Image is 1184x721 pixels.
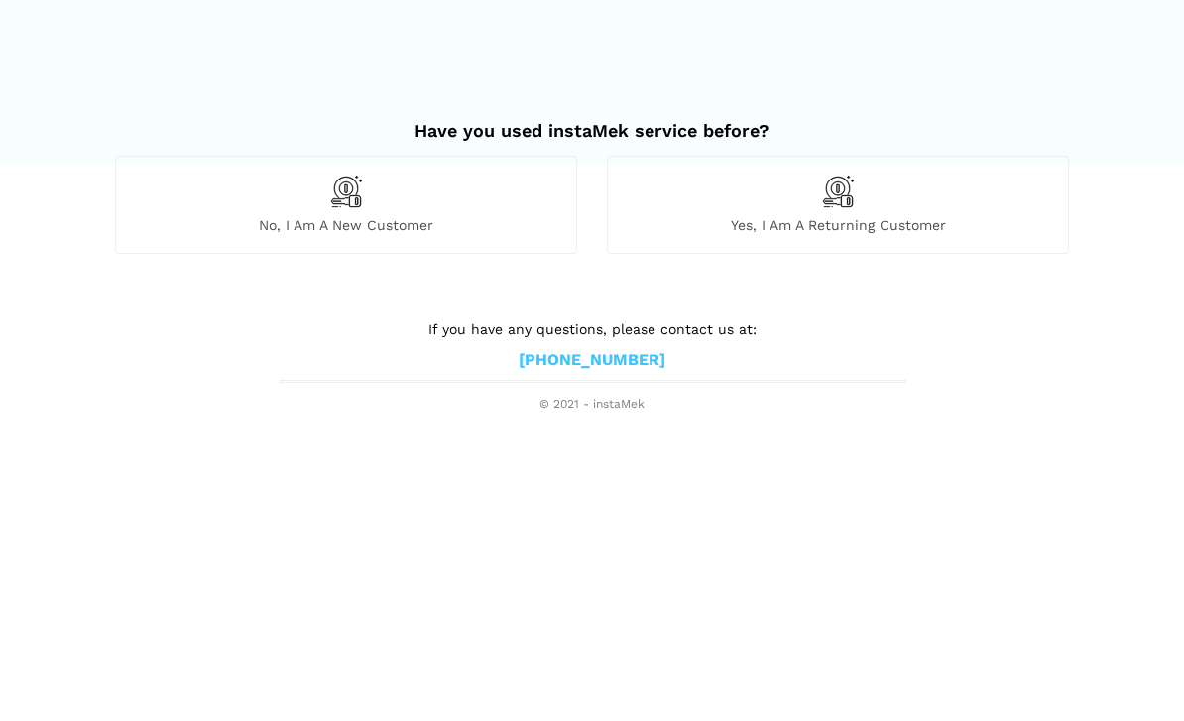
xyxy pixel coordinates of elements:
span: No, I am a new customer [116,216,576,234]
p: If you have any questions, please contact us at: [280,318,904,340]
a: [PHONE_NUMBER] [519,350,665,371]
span: Yes, I am a returning customer [608,216,1068,234]
h2: Have you used instaMek service before? [115,100,1069,142]
span: © 2021 - instaMek [280,397,904,413]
